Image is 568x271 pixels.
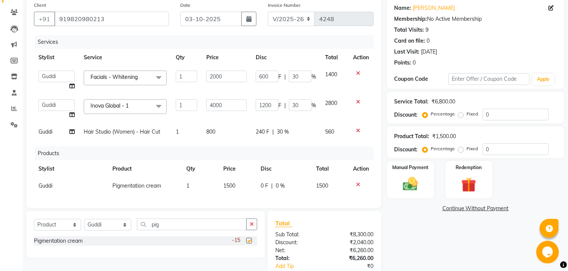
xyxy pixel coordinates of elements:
div: ₹6,260.00 [324,254,379,262]
div: Coupon Code [395,75,448,83]
span: F [278,73,281,81]
div: ₹0 [334,262,379,270]
div: 9 [426,26,429,34]
div: Product Total: [395,132,430,140]
label: Redemption [456,164,482,171]
span: Pigmentation cream [112,182,161,189]
label: Date [180,2,190,9]
div: Total: [270,254,324,262]
span: Guddi [38,182,52,189]
div: Last Visit: [395,48,420,56]
div: [DATE] [421,48,438,56]
div: Discount: [395,111,418,119]
th: Stylist [34,49,79,66]
button: +91 [34,12,55,26]
img: _gift.svg [457,176,481,194]
div: Sub Total: [270,231,324,239]
a: Continue Without Payment [388,205,563,212]
span: F [278,102,281,109]
span: % [312,102,316,109]
a: Add Tip [270,262,333,270]
div: Name: [395,4,411,12]
input: Enter Offer / Coupon Code [448,73,530,85]
span: 0 % [276,182,285,190]
a: [PERSON_NAME] [413,4,455,12]
span: Total [275,219,293,227]
span: Facials - Whitening [91,74,138,80]
span: | [284,73,286,81]
span: Inova Global - 1 [91,102,129,109]
span: 1500 [223,182,235,189]
label: Invoice Number [268,2,301,9]
iframe: chat widget [536,241,560,263]
div: Pigmentation cream [34,237,83,245]
label: Percentage [431,145,455,152]
label: Client [34,2,46,9]
span: 1 [186,182,189,189]
span: Guddi [38,128,52,135]
input: Search or Scan [137,219,247,230]
div: Points: [395,59,411,67]
input: Search by Name/Mobile/Email/Code [54,12,169,26]
th: Price [202,49,251,66]
label: Manual Payment [392,164,428,171]
span: % [312,73,316,81]
a: x [129,102,132,109]
th: Service [79,49,171,66]
div: 0 [413,59,416,67]
label: Fixed [467,145,478,152]
th: Disc [251,49,321,66]
div: Services [35,35,379,49]
div: Net: [270,246,324,254]
th: Stylist [34,160,108,177]
label: Fixed [467,111,478,117]
th: Total [312,160,349,177]
span: Hair Studio (Women) - Hair Cut [84,128,160,135]
div: Total Visits: [395,26,424,34]
div: ₹8,300.00 [324,231,379,239]
div: Discount: [270,239,324,246]
th: Price [219,160,256,177]
button: Apply [533,74,554,85]
span: 1500 [316,182,328,189]
img: _cash.svg [398,176,422,192]
div: 0 [427,37,430,45]
div: ₹2,040.00 [324,239,379,246]
span: 560 [325,128,334,135]
div: Service Total: [395,98,429,106]
span: | [272,128,274,136]
th: Qty [182,160,219,177]
span: 1400 [325,71,337,78]
span: 2800 [325,100,337,106]
th: Action [349,160,374,177]
span: 0 F [261,182,268,190]
span: 30 % [277,128,289,136]
th: Total [321,49,349,66]
span: -15 [232,236,240,244]
th: Qty [171,49,202,66]
span: | [271,182,273,190]
span: 800 [206,128,215,135]
th: Action [349,49,374,66]
div: No Active Membership [395,15,557,23]
div: ₹1,500.00 [433,132,456,140]
div: ₹6,800.00 [432,98,456,106]
div: Discount: [395,146,418,154]
span: 1 [176,128,179,135]
div: Membership: [395,15,427,23]
th: Product [108,160,182,177]
th: Disc [256,160,312,177]
div: Card on file: [395,37,425,45]
label: Percentage [431,111,455,117]
span: | [284,102,286,109]
div: Products [35,146,379,160]
a: x [138,74,141,80]
span: 240 F [256,128,269,136]
div: ₹6,260.00 [324,246,379,254]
